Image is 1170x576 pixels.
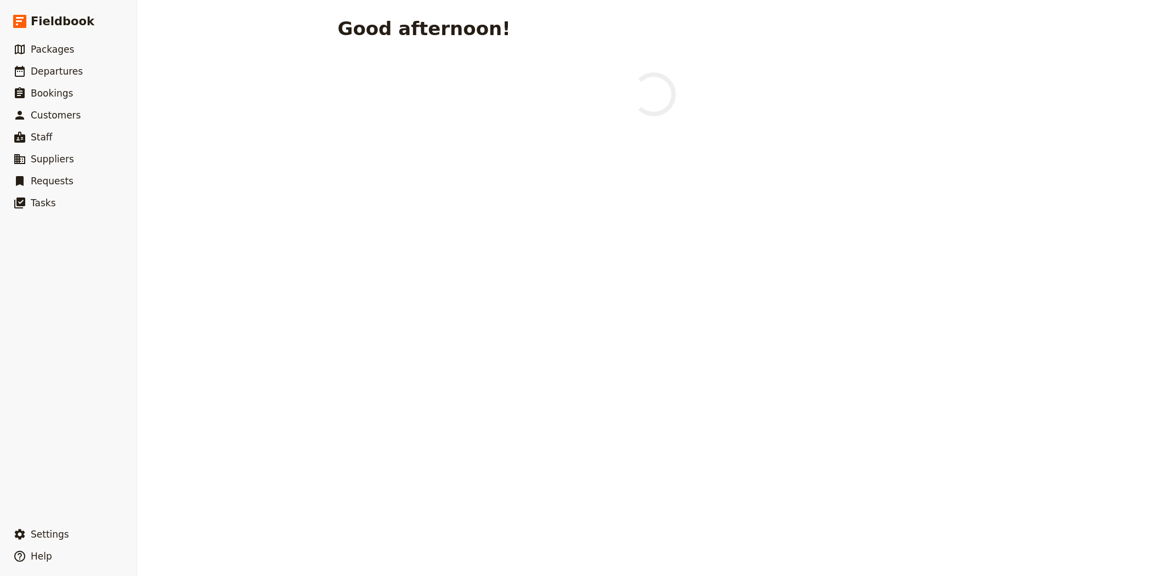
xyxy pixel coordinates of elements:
span: Departures [31,66,83,77]
span: Packages [31,44,74,55]
span: Fieldbook [31,13,94,30]
span: Suppliers [31,154,74,165]
h1: Good afternoon! [338,18,511,39]
span: Customers [31,110,81,121]
span: Help [31,551,52,562]
span: Requests [31,176,74,187]
span: Staff [31,132,53,143]
span: Settings [31,529,69,540]
span: Bookings [31,88,73,99]
span: Tasks [31,197,56,208]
